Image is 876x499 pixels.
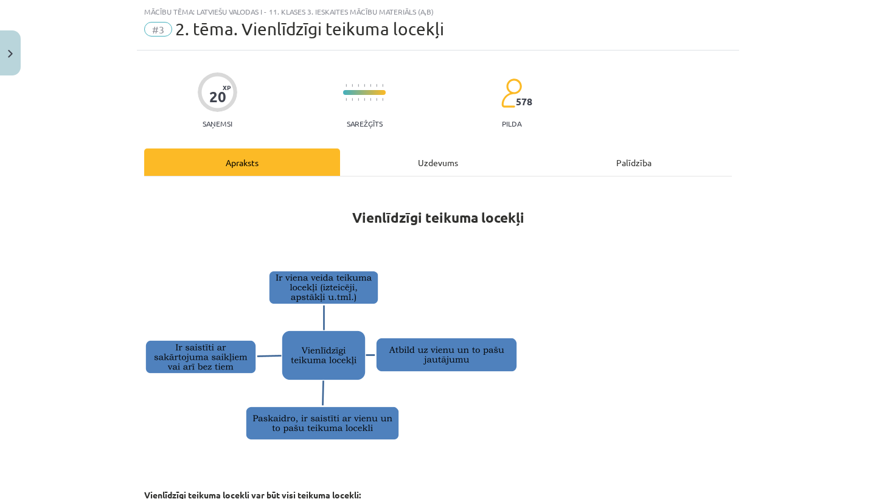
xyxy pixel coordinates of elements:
div: Apraksts [144,148,340,176]
img: icon-short-line-57e1e144782c952c97e751825c79c345078a6d821885a25fce030b3d8c18986b.svg [364,84,365,87]
img: icon-short-line-57e1e144782c952c97e751825c79c345078a6d821885a25fce030b3d8c18986b.svg [346,98,347,101]
div: 20 [209,88,226,105]
img: students-c634bb4e5e11cddfef0936a35e636f08e4e9abd3cc4e673bd6f9a4125e45ecb1.svg [501,78,522,108]
img: icon-short-line-57e1e144782c952c97e751825c79c345078a6d821885a25fce030b3d8c18986b.svg [382,84,383,87]
strong: Vienlīdzīgi teikuma locekļi [352,209,524,226]
span: 578 [516,96,532,107]
img: icon-close-lesson-0947bae3869378f0d4975bcd49f059093ad1ed9edebbc8119c70593378902aed.svg [8,50,13,58]
img: icon-short-line-57e1e144782c952c97e751825c79c345078a6d821885a25fce030b3d8c18986b.svg [376,84,377,87]
p: Sarežģīts [347,119,383,128]
img: icon-short-line-57e1e144782c952c97e751825c79c345078a6d821885a25fce030b3d8c18986b.svg [382,98,383,101]
p: pilda [502,119,521,128]
img: icon-short-line-57e1e144782c952c97e751825c79c345078a6d821885a25fce030b3d8c18986b.svg [370,84,371,87]
div: Uzdevums [340,148,536,176]
img: icon-short-line-57e1e144782c952c97e751825c79c345078a6d821885a25fce030b3d8c18986b.svg [370,98,371,101]
p: Saņemsi [198,119,237,128]
img: icon-short-line-57e1e144782c952c97e751825c79c345078a6d821885a25fce030b3d8c18986b.svg [364,98,365,101]
img: icon-short-line-57e1e144782c952c97e751825c79c345078a6d821885a25fce030b3d8c18986b.svg [358,84,359,87]
div: Palīdzība [536,148,732,176]
img: icon-short-line-57e1e144782c952c97e751825c79c345078a6d821885a25fce030b3d8c18986b.svg [352,98,353,101]
img: icon-short-line-57e1e144782c952c97e751825c79c345078a6d821885a25fce030b3d8c18986b.svg [376,98,377,101]
span: 2. tēma. Vienlīdzīgi teikuma locekļi [175,19,444,39]
img: icon-short-line-57e1e144782c952c97e751825c79c345078a6d821885a25fce030b3d8c18986b.svg [352,84,353,87]
span: XP [223,84,231,91]
div: Mācību tēma: Latviešu valodas i - 11. klases 3. ieskaites mācību materiāls (a,b) [144,7,732,16]
img: icon-short-line-57e1e144782c952c97e751825c79c345078a6d821885a25fce030b3d8c18986b.svg [358,98,359,101]
span: #3 [144,22,172,37]
img: icon-short-line-57e1e144782c952c97e751825c79c345078a6d821885a25fce030b3d8c18986b.svg [346,84,347,87]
